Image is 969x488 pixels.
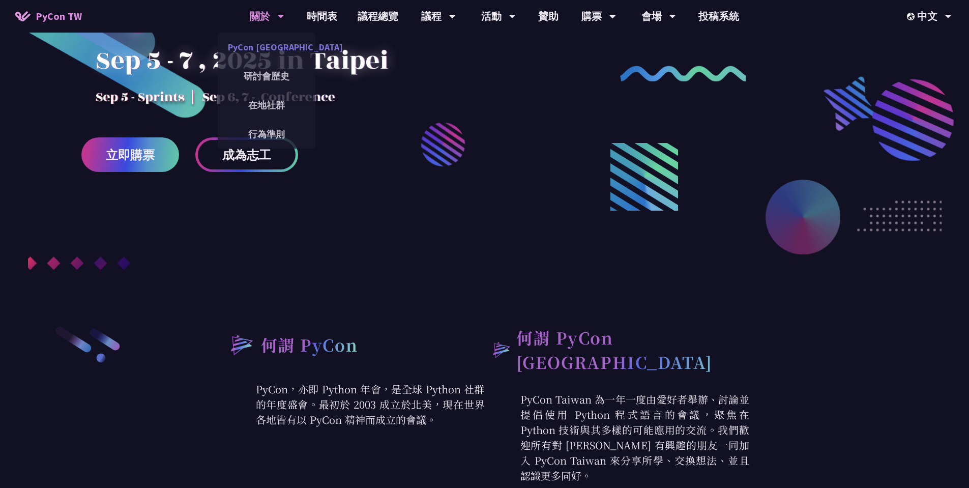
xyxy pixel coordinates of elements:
p: PyCon，亦即 Python 年會，是全球 Python 社群的年度盛會。最初於 2003 成立於北美，現在世界各地皆有以 PyCon 精神而成立的會議。 [220,382,485,427]
h2: 何謂 PyCon [GEOGRAPHIC_DATA] [516,325,749,374]
span: 成為志工 [222,149,271,161]
img: heading-bullet [220,325,261,364]
img: Home icon of PyCon TW 2025 [15,11,31,21]
a: 立即購票 [81,137,179,172]
a: PyCon [GEOGRAPHIC_DATA] [218,35,315,59]
a: 成為志工 [195,137,298,172]
img: curly-2.e802c9f.png [620,66,746,81]
a: 行為準則 [218,122,315,146]
img: heading-bullet [485,334,516,365]
a: 在地社群 [218,93,315,117]
a: PyCon TW [5,4,92,29]
h2: 何謂 PyCon [261,332,358,357]
span: 立即購票 [106,149,155,161]
img: Locale Icon [907,13,917,20]
p: PyCon Taiwan 為一年一度由愛好者舉辦、討論並提倡使用 Python 程式語言的會議，聚焦在 Python 技術與其多樣的可能應用的交流。我們歡迎所有對 [PERSON_NAME] 有... [485,392,749,483]
span: PyCon TW [36,9,82,24]
a: 研討會歷史 [218,64,315,88]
